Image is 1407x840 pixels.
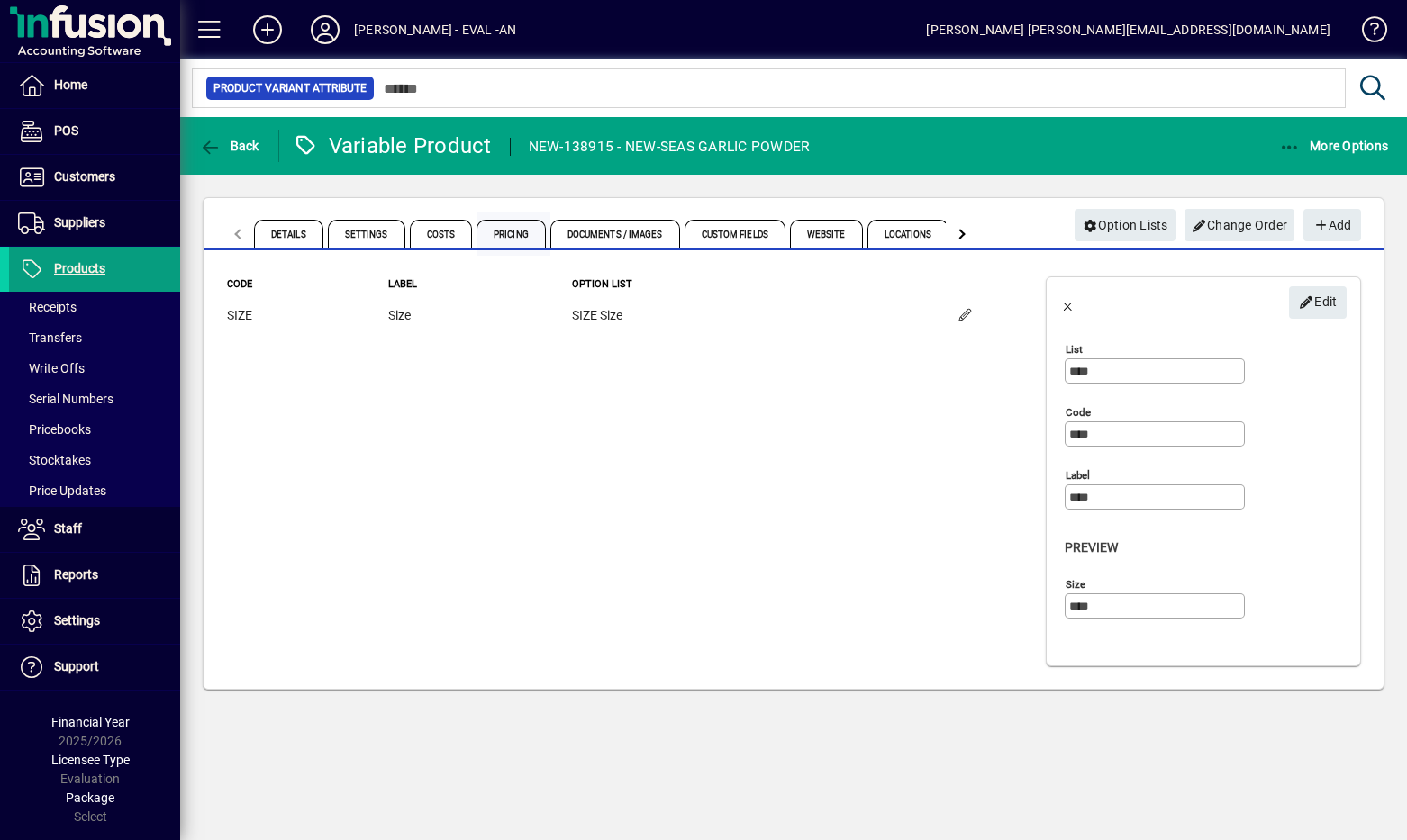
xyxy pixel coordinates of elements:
[943,294,986,338] button: Edit
[1065,540,1118,555] span: Preview
[1066,469,1090,482] mat-label: Label
[477,220,546,248] span: Pricing
[1047,281,1090,324] button: Back
[54,261,105,275] span: Products
[685,220,785,248] span: Custom Fields
[410,220,473,248] span: Costs
[1066,578,1085,591] mat-label: Size
[18,453,91,467] span: Stocktakes
[1066,343,1083,356] mat-label: List
[1312,211,1351,240] span: Add
[1299,287,1338,317] span: Edit
[66,790,114,805] span: Package
[387,294,570,339] td: Size
[54,659,99,673] span: Support
[199,106,304,118] div: Keywords by Traffic
[571,294,942,339] td: SIZE Size
[254,220,323,248] span: Details
[18,392,113,406] span: Serial Numbers
[54,215,105,230] span: Suppliers
[54,613,100,628] span: Settings
[54,567,98,582] span: Reports
[179,104,194,119] img: tab_keywords_by_traffic_grey.svg
[9,292,180,322] a: Receipts
[239,14,296,46] button: Add
[293,131,492,160] div: Variable Product
[1275,130,1393,162] button: More Options
[328,220,405,248] span: Settings
[18,361,85,375] span: Write Offs
[571,276,942,294] th: Option List
[213,79,367,97] span: Product Variant Attribute
[9,201,180,246] a: Suppliers
[9,109,180,154] a: POS
[867,220,949,248] span: Locations
[1289,286,1347,319] button: Edit
[790,220,863,248] span: Website
[54,521,82,536] span: Staff
[9,63,180,108] a: Home
[926,15,1330,44] div: [PERSON_NAME] [PERSON_NAME][EMAIL_ADDRESS][DOMAIN_NAME]
[9,507,180,552] a: Staff
[9,322,180,353] a: Transfers
[296,14,354,46] button: Profile
[9,155,180,200] a: Customers
[529,132,811,161] div: NEW-138915 - NEW-SEAS GARLIC POWDER
[180,130,279,162] app-page-header-button: Back
[227,306,386,325] div: SIZE
[354,15,516,44] div: [PERSON_NAME] - EVAL -AN
[29,29,43,43] img: logo_orange.svg
[47,47,198,61] div: Domain: [DOMAIN_NAME]
[18,422,91,437] span: Pricebooks
[9,353,180,384] a: Write Offs
[1075,209,1176,241] button: Option Lists
[9,645,180,690] a: Support
[29,47,43,61] img: website_grey.svg
[54,77,87,92] span: Home
[50,29,88,43] div: v 4.0.25
[9,414,180,445] a: Pricebooks
[1066,406,1091,419] mat-label: Code
[199,139,259,153] span: Back
[54,169,115,184] span: Customers
[49,104,63,119] img: tab_domain_overview_orange.svg
[9,445,180,475] a: Stocktakes
[387,276,570,294] th: Label
[1082,211,1168,240] span: Option Lists
[1279,139,1389,153] span: More Options
[51,715,130,729] span: Financial Year
[51,753,130,767] span: Licensee Type
[9,599,180,644] a: Settings
[18,483,106,498] span: Price Updates
[68,106,161,118] div: Domain Overview
[9,475,180,506] a: Price Updates
[1303,209,1361,241] button: Add
[18,330,82,345] span: Transfers
[1348,4,1384,62] a: Knowledge Base
[9,553,180,598] a: Reports
[550,220,680,248] span: Documents / Images
[1185,209,1295,241] button: Change Order
[1192,211,1288,240] span: Change Order
[18,300,77,314] span: Receipts
[226,276,387,294] th: Code
[195,130,264,162] button: Back
[54,123,78,138] span: POS
[9,384,180,414] a: Serial Numbers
